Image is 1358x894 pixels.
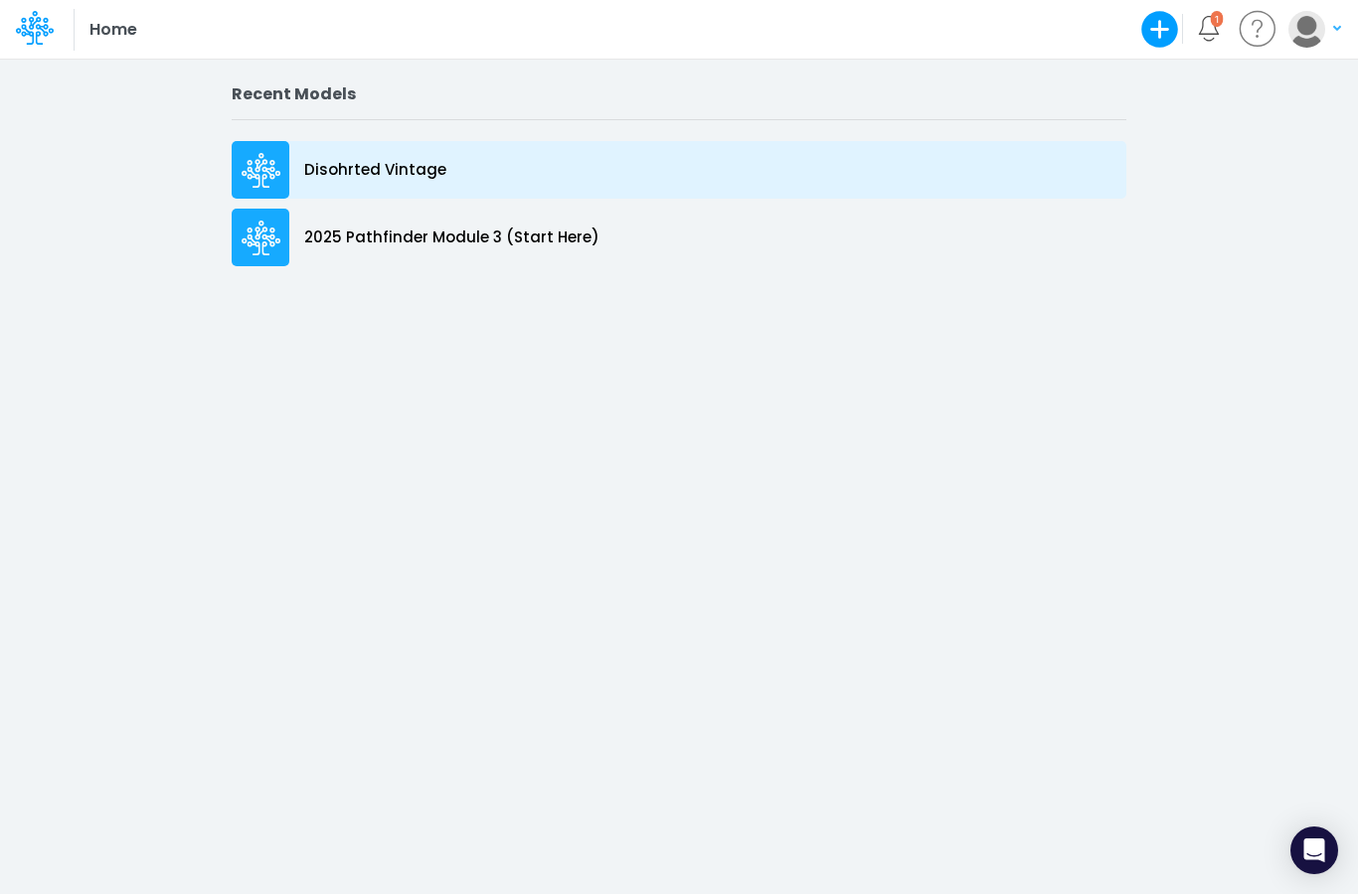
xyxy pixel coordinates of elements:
div: Open Intercom Messenger [1290,826,1338,874]
p: Disohrted Vintage [304,159,446,182]
p: 2025 Pathfinder Module 3 (Start Here) [304,226,599,249]
h2: Recent Models [232,84,1126,103]
p: Home [89,18,137,42]
a: 2025 Pathfinder Module 3 (Start Here) [232,204,1126,271]
a: Disohrted Vintage [232,136,1126,204]
a: Notifications [1196,16,1222,42]
div: 1 unread items [1215,14,1219,24]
